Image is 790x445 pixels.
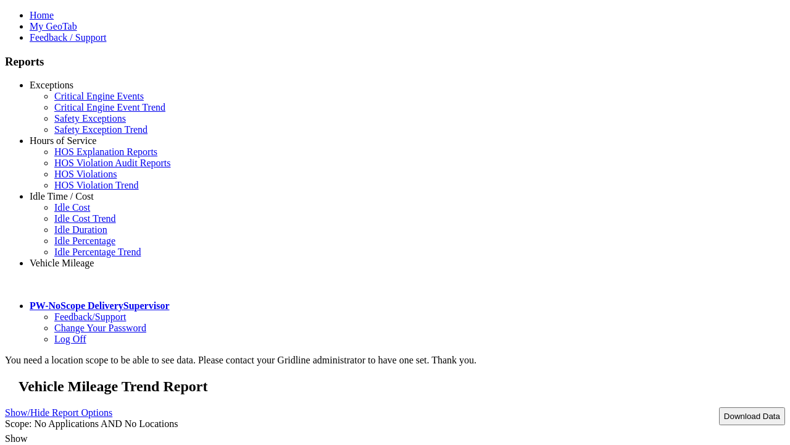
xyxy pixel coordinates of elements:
[5,355,785,366] div: You need a location scope to be able to see data. Please contact your Gridline administrator to h...
[5,404,112,421] a: Show/Hide Report Options
[54,247,141,257] a: Idle Percentage Trend
[54,91,144,101] a: Critical Engine Events
[30,10,54,20] a: Home
[54,102,165,112] a: Critical Engine Event Trend
[54,124,148,135] a: Safety Exception Trend
[5,433,27,444] label: Show
[54,213,116,224] a: Idle Cost Trend
[54,146,157,157] a: HOS Explanation Reports
[30,21,77,32] a: My GeoTab
[30,258,94,268] a: Vehicle Mileage
[54,158,171,168] a: HOS Violation Audit Reports
[54,334,86,344] a: Log Off
[719,407,785,425] button: Download Data
[54,311,126,322] a: Feedback/Support
[30,300,169,311] a: PW-NoScope DeliverySupervisor
[54,202,90,213] a: Idle Cost
[54,224,107,235] a: Idle Duration
[54,169,117,179] a: HOS Violations
[30,32,106,43] a: Feedback / Support
[54,269,118,279] a: Vehicle Mileage
[30,135,96,146] a: Hours of Service
[30,191,94,201] a: Idle Time / Cost
[54,235,115,246] a: Idle Percentage
[5,55,785,69] h3: Reports
[19,378,785,395] h2: Vehicle Mileage Trend Report
[54,180,139,190] a: HOS Violation Trend
[5,418,178,429] span: Scope: No Applications AND No Locations
[54,113,126,124] a: Safety Exceptions
[54,323,146,333] a: Change Your Password
[30,80,73,90] a: Exceptions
